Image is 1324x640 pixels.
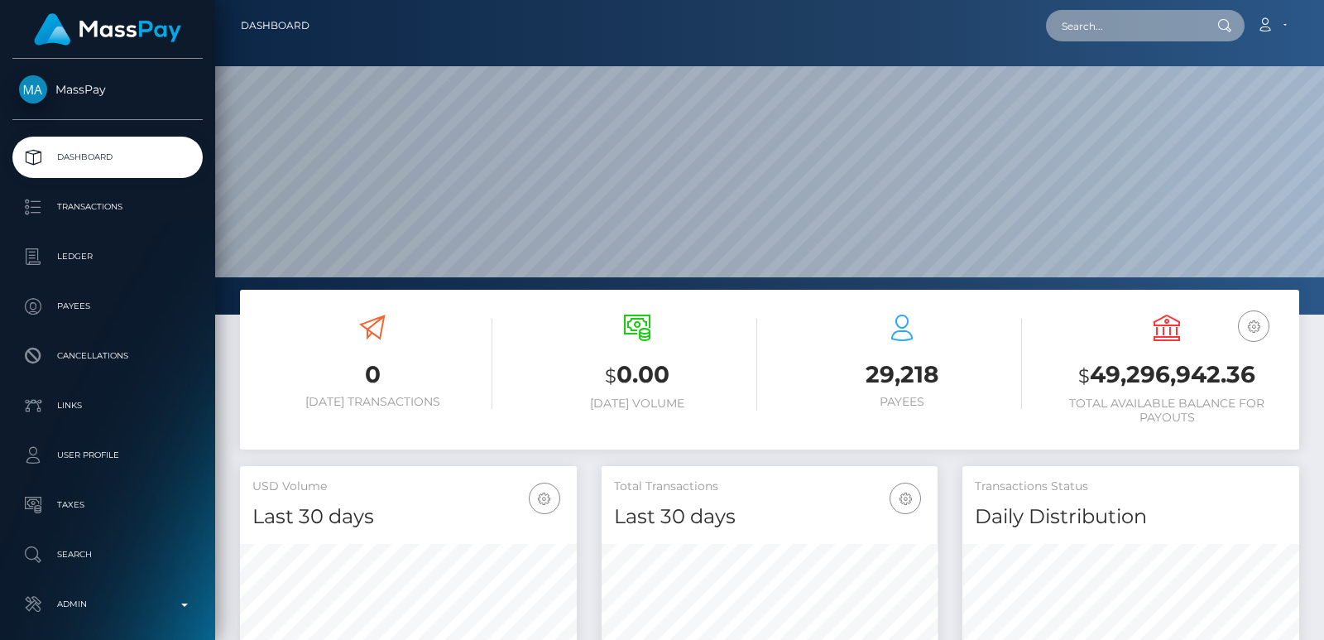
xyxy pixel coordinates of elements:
h5: Transactions Status [975,479,1287,495]
h4: Last 30 days [252,503,564,532]
h6: [DATE] Transactions [252,395,492,409]
h3: 29,218 [782,358,1022,391]
p: Transactions [19,195,196,219]
p: Dashboard [19,145,196,170]
img: MassPay [19,75,47,103]
img: MassPay Logo [34,13,181,46]
a: Payees [12,286,203,327]
a: Dashboard [241,8,309,43]
small: $ [1078,364,1090,387]
span: MassPay [12,82,203,97]
h3: 49,296,942.36 [1047,358,1287,392]
p: Links [19,393,196,418]
a: Search [12,534,203,575]
p: Ledger [19,244,196,269]
a: Links [12,385,203,426]
p: Taxes [19,493,196,517]
h6: [DATE] Volume [517,397,757,411]
a: Dashboard [12,137,203,178]
a: Transactions [12,186,203,228]
h3: 0 [252,358,492,391]
h6: Total Available Balance for Payouts [1047,397,1287,425]
h3: 0.00 [517,358,757,392]
a: User Profile [12,435,203,476]
h4: Daily Distribution [975,503,1287,532]
a: Cancellations [12,335,203,377]
p: Cancellations [19,344,196,368]
input: Search... [1046,10,1202,41]
p: User Profile [19,443,196,468]
a: Taxes [12,484,203,526]
a: Ledger [12,236,203,277]
h5: USD Volume [252,479,564,495]
p: Search [19,542,196,567]
small: $ [605,364,616,387]
h5: Total Transactions [614,479,926,495]
p: Admin [19,592,196,617]
a: Admin [12,584,203,625]
h6: Payees [782,395,1022,409]
h4: Last 30 days [614,503,926,532]
p: Payees [19,294,196,319]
